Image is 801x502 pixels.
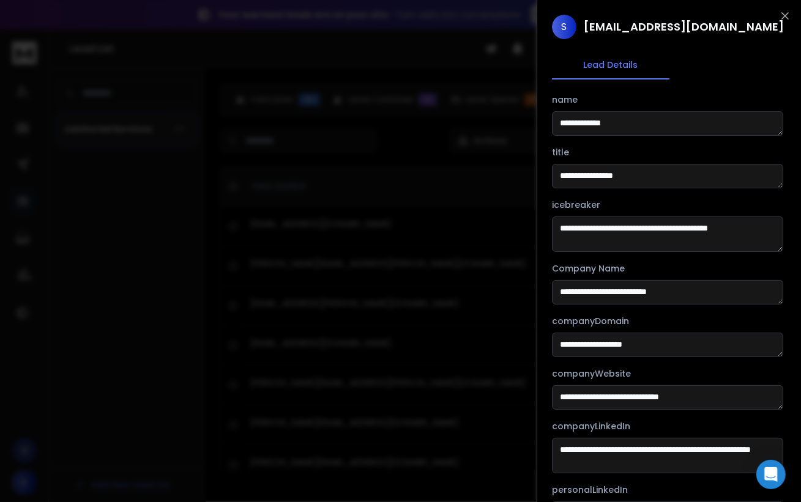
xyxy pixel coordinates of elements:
[552,369,631,378] label: companyWebsite
[552,201,600,209] label: icebreaker
[552,264,625,273] label: Company Name
[552,148,569,157] label: title
[552,51,669,79] button: Lead Details
[584,18,784,35] h1: [EMAIL_ADDRESS][DOMAIN_NAME]
[552,95,578,104] label: name
[552,15,576,39] span: S
[552,422,630,430] label: companyLinkedIn
[552,317,629,325] label: companyDomain
[552,485,628,494] label: personalLinkedIn
[756,460,786,489] div: Open Intercom Messenger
